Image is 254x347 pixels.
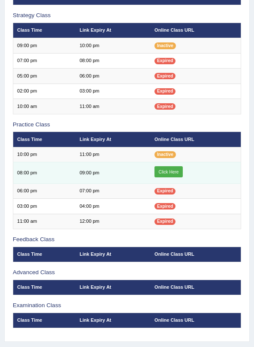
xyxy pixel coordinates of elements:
th: Class Time [13,313,76,328]
td: 11:00 pm [76,147,151,162]
td: 03:00 pm [76,84,151,99]
td: 07:00 pm [76,183,151,198]
td: 05:00 pm [13,69,76,84]
span: Expired [154,88,175,95]
span: Expired [154,203,175,209]
th: Online Class URL [151,313,241,328]
td: 12:00 pm [76,214,151,229]
td: 10:00 am [13,99,76,114]
td: 10:00 pm [13,147,76,162]
th: Class Time [13,280,76,295]
th: Class Time [13,23,76,38]
h3: Practice Class [13,122,242,128]
th: Online Class URL [151,132,241,147]
span: Inactive [154,42,176,49]
span: Expired [154,73,175,79]
td: 09:00 pm [13,38,76,53]
td: 08:00 pm [76,53,151,68]
th: Link Expiry At [76,313,151,328]
td: 07:00 pm [13,53,76,68]
td: 06:00 pm [76,69,151,84]
span: Expired [154,58,175,64]
td: 11:00 am [76,99,151,114]
th: Link Expiry At [76,247,151,262]
th: Online Class URL [151,23,241,38]
span: Expired [154,218,175,225]
span: Inactive [154,151,176,158]
th: Class Time [13,132,76,147]
td: 04:00 pm [76,199,151,214]
h3: Examination Class [13,302,242,309]
th: Link Expiry At [76,280,151,295]
td: 11:00 am [13,214,76,229]
h3: Feedback Class [13,236,242,243]
td: 03:00 pm [13,199,76,214]
td: 09:00 pm [76,162,151,184]
span: Expired [154,103,175,110]
h3: Strategy Class [13,12,242,19]
td: 02:00 pm [13,84,76,99]
span: Expired [154,188,175,194]
a: Click Here [154,166,183,177]
th: Online Class URL [151,247,241,262]
td: 10:00 pm [76,38,151,53]
td: 06:00 pm [13,183,76,198]
th: Link Expiry At [76,132,151,147]
h3: Advanced Class [13,269,242,276]
th: Link Expiry At [76,23,151,38]
th: Online Class URL [151,280,241,295]
td: 08:00 pm [13,162,76,184]
th: Class Time [13,247,76,262]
